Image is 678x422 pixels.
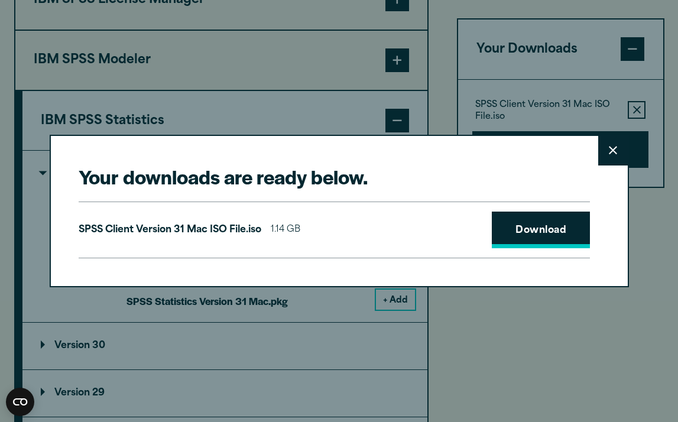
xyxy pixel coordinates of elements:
[6,388,34,416] svg: CookieBot Widget Icon
[79,164,590,190] h2: Your downloads are ready below.
[6,388,34,416] button: Open CMP widget
[492,212,590,248] a: Download
[6,388,34,416] div: CookieBot Widget Contents
[271,222,300,239] span: 1.14 GB
[79,222,261,239] p: SPSS Client Version 31 Mac ISO File.iso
